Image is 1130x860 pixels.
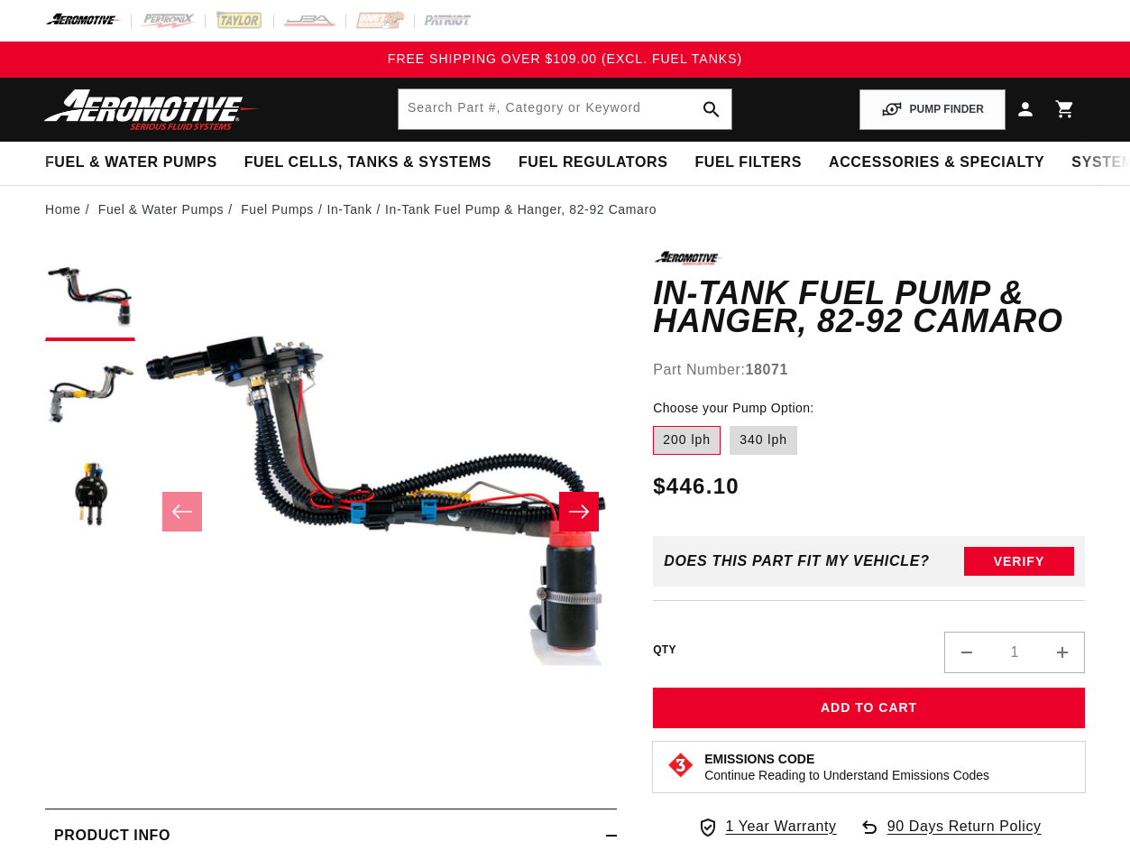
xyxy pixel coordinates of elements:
[829,153,1044,172] span: Accessories & Specialty
[45,199,81,219] a: Home
[399,89,731,129] input: Search by Part Number, Category or Keyword
[45,350,135,440] button: Load image 2 in gallery view
[694,153,802,172] span: Fuel Filters
[653,426,721,455] label: 200 lph
[704,752,814,766] strong: Emissions Code
[964,547,1074,576] button: Verify
[815,142,1058,184] summary: Accessories & Specialty
[681,142,815,184] summary: Fuel Filters
[162,492,202,532] button: Slide left
[385,199,657,219] li: In-Tank Fuel Pump & Hanger, 82-92 Camaro
[745,362,788,377] strong: 18071
[887,815,1042,856] span: 90 Days Return Policy
[45,153,217,172] span: Fuel & Water Pumps
[39,88,264,131] img: Aeromotive
[704,767,989,783] p: Continue Reading to Understand Emissions Codes
[653,643,676,658] label: QTY
[326,199,385,219] li: In-Tank
[653,399,815,418] legend: Choose your Pump Option:
[45,251,617,772] media-gallery: Gallery Viewer
[653,358,1085,382] div: Part Number:
[45,449,135,540] button: Load image 3 in gallery view
[98,199,224,219] a: Fuel & Water Pumps
[241,199,314,219] a: Fuel Pumps
[666,751,695,780] img: Emissions code
[45,251,135,341] button: Load image 1 in gallery view
[244,153,492,172] span: Fuel Cells, Tanks & Systems
[32,142,231,184] summary: Fuel & Water Pumps
[653,688,1085,728] button: Add to Cart
[664,553,930,569] div: Does This part fit My vehicle?
[859,89,1006,130] button: PUMP FINDER
[697,815,837,838] a: 1 Year Warranty
[388,51,742,66] span: FREE SHIPPING OVER $109.00 (EXCL. FUEL TANKS)
[726,815,837,838] span: 1 Year Warranty
[54,824,170,847] h2: Product Info
[730,426,797,455] label: 340 lph
[692,89,731,129] button: search button
[859,815,1042,856] a: 90 Days Return Policy
[653,279,1085,336] h1: In-Tank Fuel Pump & Hanger, 82-92 Camaro
[45,199,1085,219] nav: breadcrumbs
[559,492,599,532] button: Slide right
[231,142,505,184] summary: Fuel Cells, Tanks & Systems
[505,142,681,184] summary: Fuel Regulators
[519,153,667,172] span: Fuel Regulators
[704,751,989,783] button: Emissions CodeContinue Reading to Understand Emissions Codes
[653,470,740,503] span: $446.10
